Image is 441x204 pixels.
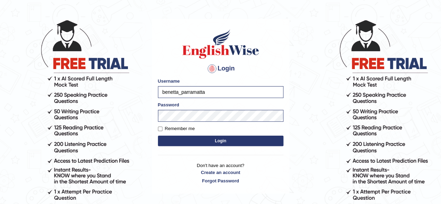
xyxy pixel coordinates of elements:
a: Create an account [158,169,283,176]
label: Remember me [158,125,195,132]
button: Login [158,136,283,146]
img: Logo of English Wise sign in for intelligent practice with AI [181,28,260,60]
input: Remember me [158,127,162,131]
h4: Login [158,63,283,74]
label: Username [158,78,180,84]
label: Password [158,101,179,108]
p: Don't have an account? [158,162,283,184]
a: Forgot Password [158,177,283,184]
